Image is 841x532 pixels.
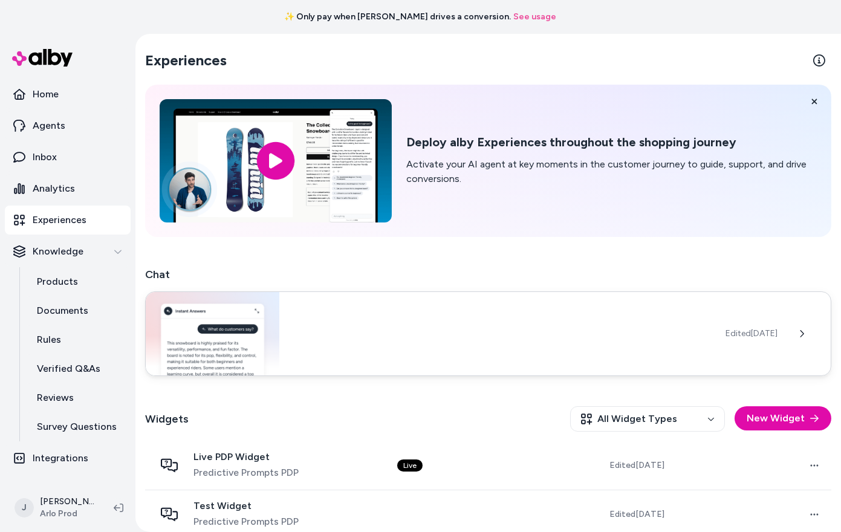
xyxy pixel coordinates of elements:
span: Arlo Prod [40,508,94,520]
p: Rules [37,332,61,347]
span: Edited [DATE] [609,459,664,472]
button: All Widget Types [570,406,725,432]
p: Activate your AI agent at key moments in the customer journey to guide, support, and drive conver... [406,157,817,186]
a: Integrations [5,444,131,473]
h2: Widgets [145,410,189,427]
a: Rules [25,325,131,354]
p: Products [37,274,78,289]
a: Documents [25,296,131,325]
button: Knowledge [5,237,131,266]
span: Edited [DATE] [726,328,778,340]
span: Predictive Prompts PDP [193,514,299,529]
span: Live PDP Widget [193,451,299,463]
p: Knowledge [33,244,83,259]
p: Survey Questions [37,420,117,434]
img: Chat widget [146,292,279,375]
p: Inbox [33,150,57,164]
p: Documents [37,303,88,318]
button: J[PERSON_NAME]Arlo Prod [7,488,104,527]
span: Edited [DATE] [609,508,664,521]
span: Predictive Prompts PDP [193,465,299,480]
a: Experiences [5,206,131,235]
a: Verified Q&As [25,354,131,383]
button: New Widget [735,406,831,430]
p: [PERSON_NAME] [40,496,94,508]
a: Chat widgetEdited[DATE] [145,293,831,377]
h2: Experiences [145,51,227,70]
div: Live [397,459,423,472]
span: Test Widget [193,500,299,512]
span: ✨ Only pay when [PERSON_NAME] drives a conversion. [285,11,511,23]
a: Analytics [5,174,131,203]
a: Inbox [5,143,131,172]
p: Experiences [33,213,86,227]
p: Integrations [33,451,88,465]
p: Home [33,87,59,102]
a: See usage [514,11,557,23]
a: Reviews [25,383,131,412]
a: Survey Questions [25,412,131,441]
span: J [15,498,34,517]
img: alby Logo [12,49,73,66]
p: Reviews [37,391,74,405]
a: Products [25,267,131,296]
a: Agents [5,111,131,140]
h2: Chat [145,266,831,283]
p: Agents [33,118,65,133]
p: Verified Q&As [37,362,100,376]
a: Home [5,80,131,109]
h2: Deploy alby Experiences throughout the shopping journey [406,135,817,150]
p: Analytics [33,181,75,196]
